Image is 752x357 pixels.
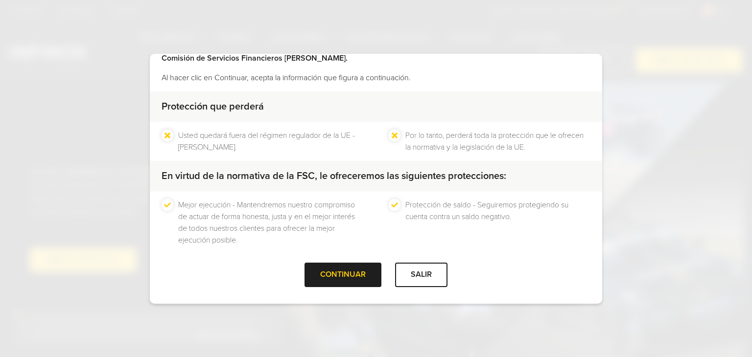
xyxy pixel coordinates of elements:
li: Por lo tanto, perderá toda la protección que le ofrecen la normativa y la legislación de la UE. [405,130,590,153]
strong: En virtud de la normativa de la FSC, le ofreceremos las siguientes protecciones: [162,170,506,182]
div: CONTINUAR [305,263,381,287]
p: Al hacer clic en Continuar, acepta la información que figura a continuación. [162,72,590,84]
li: Usted quedará fuera del régimen regulador de la UE - [PERSON_NAME]. [178,130,363,153]
div: SALIR [395,263,447,287]
li: Mejor ejecución - Mantendremos nuestro compromiso de actuar de forma honesta, justa y en el mejor... [178,199,363,246]
strong: Protección que perderá [162,101,264,112]
li: Protección de saldo - Seguiremos protegiendo su cuenta contra un saldo negativo. [405,199,590,246]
